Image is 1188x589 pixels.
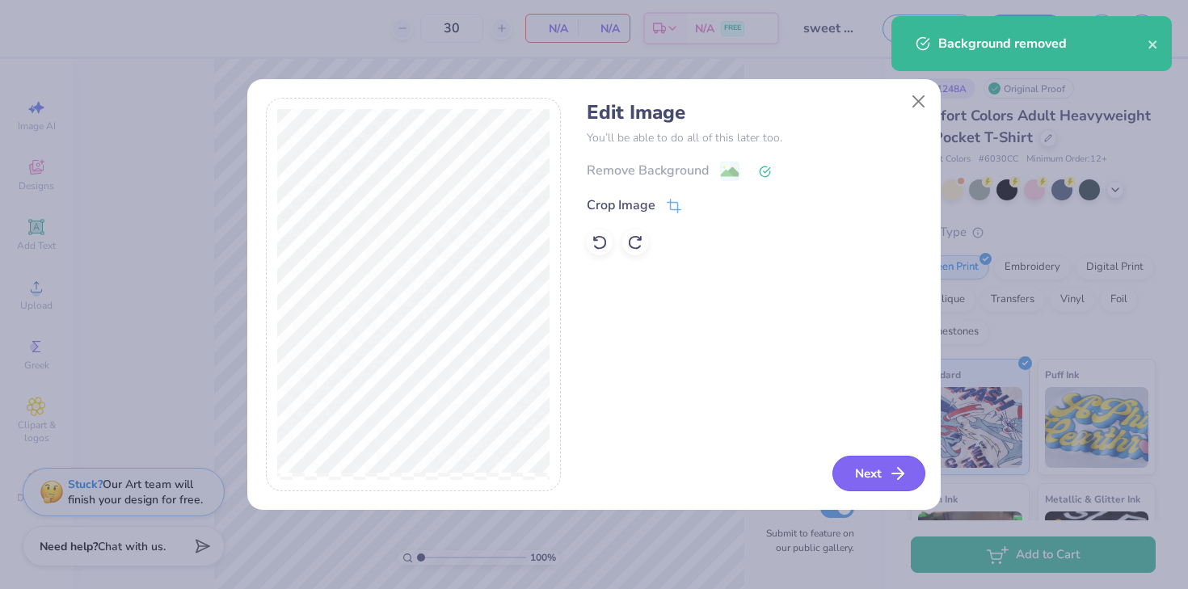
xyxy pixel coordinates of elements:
[1148,34,1159,53] button: close
[587,196,655,215] div: Crop Image
[904,86,934,117] button: Close
[938,34,1148,53] div: Background removed
[587,101,922,124] h4: Edit Image
[587,129,922,146] p: You’ll be able to do all of this later too.
[832,456,925,491] button: Next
